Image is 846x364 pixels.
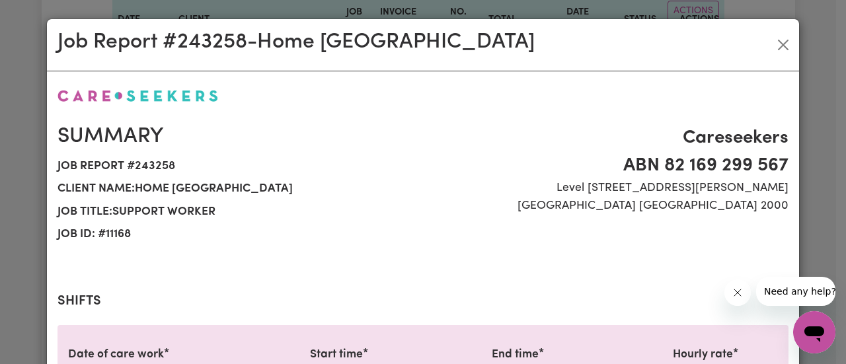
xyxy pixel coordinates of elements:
span: Client name: Home [GEOGRAPHIC_DATA] [58,178,415,200]
label: Start time [310,346,363,363]
span: [GEOGRAPHIC_DATA] [GEOGRAPHIC_DATA] 2000 [431,198,788,215]
label: Date of care work [68,346,164,363]
h2: Shifts [58,293,788,309]
label: Hourly rate [673,346,733,363]
span: Job report # 243258 [58,155,415,178]
iframe: Message from company [756,277,835,306]
iframe: Button to launch messaging window [793,311,835,353]
iframe: Close message [724,279,751,306]
h2: Job Report # 243258 - Home [GEOGRAPHIC_DATA] [58,30,535,55]
span: Careseekers [431,124,788,152]
span: Job ID: # 11168 [58,223,415,246]
span: Need any help? [8,9,80,20]
span: ABN 82 169 299 567 [431,152,788,180]
button: Close [773,34,794,55]
span: Job title: Support Worker [58,201,415,223]
img: Careseekers logo [58,90,218,102]
span: Level [STREET_ADDRESS][PERSON_NAME] [431,180,788,197]
h2: Summary [58,124,415,149]
label: End time [492,346,539,363]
